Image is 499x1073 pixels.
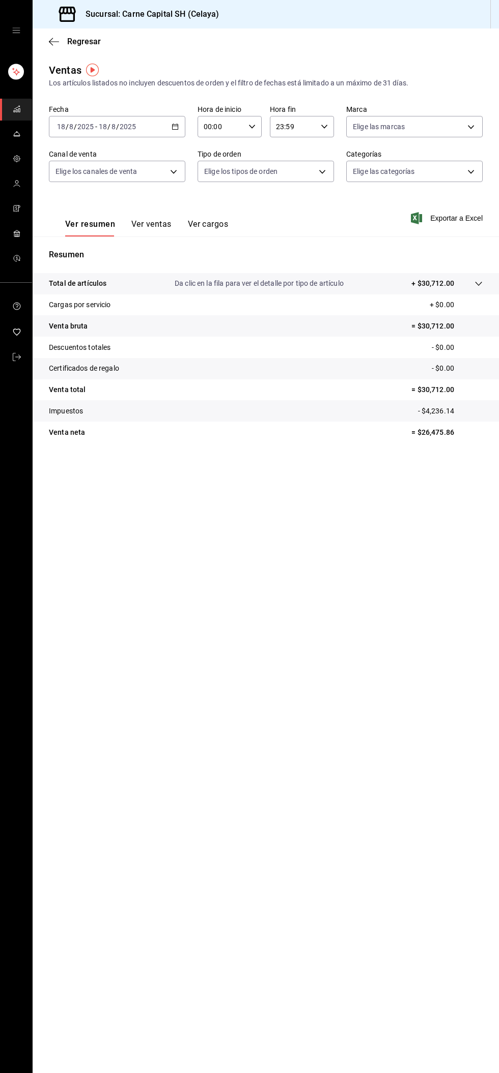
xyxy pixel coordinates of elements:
font: Canal de venta [49,150,97,158]
font: / [74,123,77,131]
font: / [107,123,110,131]
font: Exportar a Excel [430,214,483,222]
font: Elige los tipos de orden [204,167,278,175]
input: -- [57,123,66,131]
font: - [95,123,97,131]
font: Venta total [49,385,86,394]
font: Categorías [346,150,381,158]
button: cajón abierto [12,26,20,35]
font: + $30,712.00 [411,279,454,287]
font: - $0.00 [432,364,454,372]
input: ---- [77,123,94,131]
font: / [66,123,69,131]
font: Certificados de regalo [49,364,119,372]
button: Exportar a Excel [413,212,483,224]
font: Tipo de orden [198,150,241,158]
font: Hora de inicio [198,105,241,113]
font: Los artículos listados no incluyen descuentos de orden y el filtro de fechas está limitado a un m... [49,79,408,87]
font: Marca [346,105,367,113]
input: ---- [119,123,136,131]
font: + $0.00 [430,301,454,309]
font: Elige las marcas [353,123,405,131]
font: Cargas por servicio [49,301,111,309]
input: -- [98,123,107,131]
div: pestañas de navegación [65,219,228,236]
font: / [116,123,119,131]
img: Marcador de información sobre herramientas [86,64,99,76]
font: = $30,712.00 [411,322,454,330]
font: Hora fin [270,105,296,113]
font: Sucursal: Carne Capital SH (Celaya) [86,9,219,19]
font: = $30,712.00 [411,385,454,394]
font: Ver ventas [131,219,172,229]
font: Fecha [49,105,69,113]
font: Total de artículos [49,279,106,287]
font: Venta neta [49,428,85,436]
font: Ver resumen [65,219,115,229]
font: Resumen [49,250,84,259]
font: = $26,475.86 [411,428,454,436]
font: Elige las categorías [353,167,415,175]
input: -- [69,123,74,131]
button: Regresar [49,37,101,46]
font: Impuestos [49,407,83,415]
font: Ver cargos [188,219,229,229]
input: -- [111,123,116,131]
font: Regresar [67,37,101,46]
font: Venta bruta [49,322,88,330]
font: Ventas [49,64,81,76]
font: Descuentos totales [49,343,110,351]
font: - $4,236.14 [418,407,454,415]
font: Da clic en la fila para ver el detalle por tipo de artículo [175,279,344,287]
font: - $0.00 [432,343,454,351]
font: Elige los canales de venta [56,167,137,175]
